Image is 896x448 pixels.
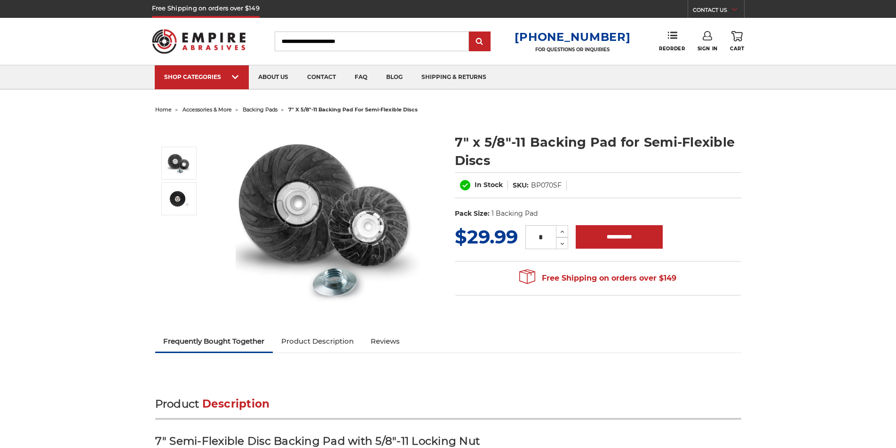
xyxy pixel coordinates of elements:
a: [PHONE_NUMBER] [515,30,630,44]
a: Reviews [362,331,408,352]
input: Submit [470,32,489,51]
dt: SKU: [513,181,529,190]
span: Cart [730,46,744,52]
dd: BP070SF [531,181,562,190]
a: about us [249,65,298,89]
dt: Pack Size: [455,209,490,219]
h1: 7" x 5/8"-11 Backing Pad for Semi-Flexible Discs [455,133,741,170]
span: 7" x 5/8"-11 backing pad for semi-flexible discs [288,106,418,113]
a: shipping & returns [412,65,496,89]
span: Sign In [698,46,718,52]
dd: 1 Backing Pad [492,209,538,219]
a: Reorder [659,31,685,51]
a: backing pads [243,106,278,113]
strong: 7" Semi-Flexible Disc Backing Pad with 5/8"-11 Locking Nut [155,434,480,448]
span: Product [155,397,199,410]
a: faq [345,65,377,89]
img: 7" x 5/8"-11 Backing Pad for Semi-Flexible Discs [167,187,191,211]
a: home [155,106,172,113]
span: In Stock [475,181,503,189]
a: Cart [730,31,744,52]
p: FOR QUESTIONS OR INQUIRIES [515,47,630,53]
a: CONTACT US [693,5,744,18]
img: 7" x 5/8"-11 Backing Pad for Semi-Flexible Discs [167,151,191,175]
a: Product Description [273,331,362,352]
span: Reorder [659,46,685,52]
img: 7" x 5/8"-11 Backing Pad for Semi-Flexible Discs [236,123,424,311]
a: Frequently Bought Together [155,331,273,352]
div: SHOP CATEGORIES [164,73,239,80]
a: contact [298,65,345,89]
span: Free Shipping on orders over $149 [519,269,676,288]
a: accessories & more [182,106,232,113]
span: $29.99 [455,225,518,248]
img: Empire Abrasives [152,23,246,60]
span: Description [202,397,270,410]
a: blog [377,65,412,89]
